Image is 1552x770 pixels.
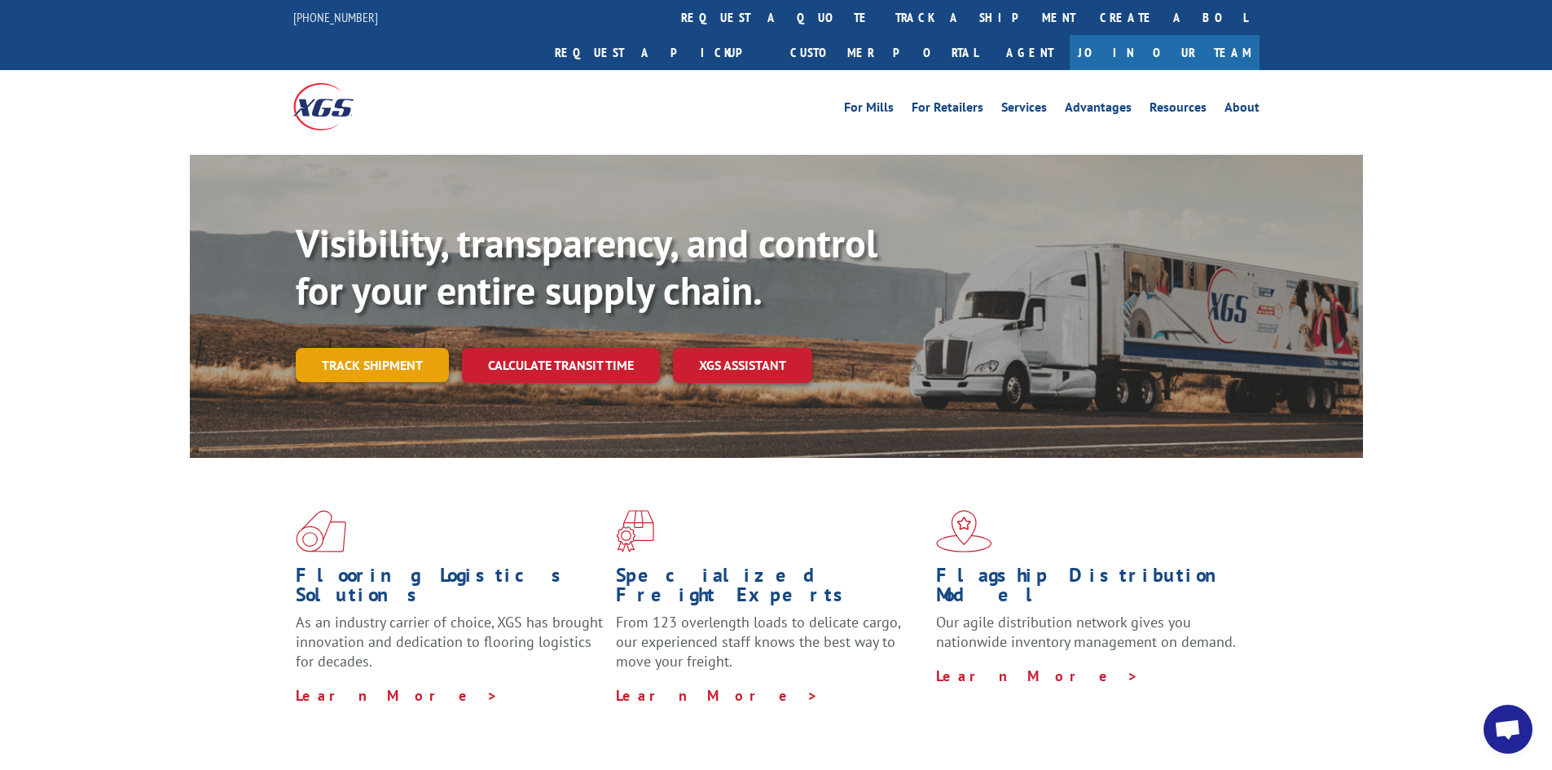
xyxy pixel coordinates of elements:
[1070,35,1260,70] a: Join Our Team
[296,613,603,671] span: As an industry carrier of choice, XGS has brought innovation and dedication to flooring logistics...
[673,348,812,383] a: XGS ASSISTANT
[462,348,660,383] a: Calculate transit time
[844,101,894,119] a: For Mills
[778,35,990,70] a: Customer Portal
[1224,101,1260,119] a: About
[1150,101,1207,119] a: Resources
[296,686,499,705] a: Learn More >
[543,35,778,70] a: Request a pickup
[616,565,924,613] h1: Specialized Freight Experts
[293,9,378,25] a: [PHONE_NUMBER]
[616,686,819,705] a: Learn More >
[912,101,983,119] a: For Retailers
[616,613,924,685] p: From 123 overlength loads to delicate cargo, our experienced staff knows the best way to move you...
[990,35,1070,70] a: Agent
[296,510,346,552] img: xgs-icon-total-supply-chain-intelligence-red
[296,348,449,382] a: Track shipment
[616,510,654,552] img: xgs-icon-focused-on-flooring-red
[936,510,992,552] img: xgs-icon-flagship-distribution-model-red
[936,613,1236,651] span: Our agile distribution network gives you nationwide inventory management on demand.
[1001,101,1047,119] a: Services
[296,218,877,315] b: Visibility, transparency, and control for your entire supply chain.
[1065,101,1132,119] a: Advantages
[936,667,1139,685] a: Learn More >
[296,565,604,613] h1: Flooring Logistics Solutions
[1484,705,1532,754] div: Open chat
[936,565,1244,613] h1: Flagship Distribution Model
